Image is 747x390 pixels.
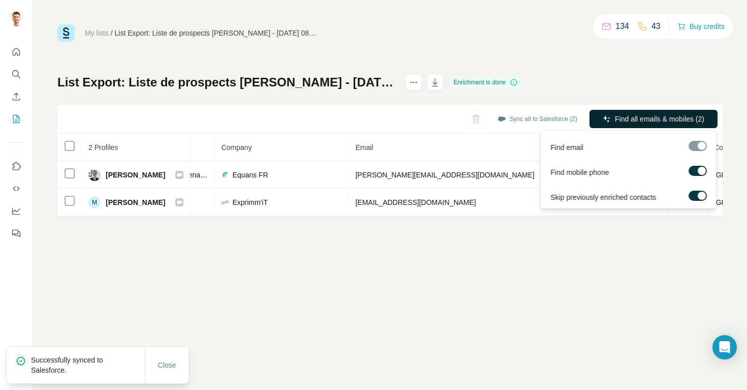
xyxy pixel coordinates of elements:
button: Quick start [8,43,24,61]
div: Enrichment is done [450,76,521,88]
span: Find mobile phone [550,167,609,177]
img: company-logo [221,171,229,179]
span: [PERSON_NAME] [106,170,165,180]
span: Company [221,143,252,152]
div: Open Intercom Messenger [712,335,737,359]
button: Close [151,356,183,374]
h1: List Export: Liste de prospects [PERSON_NAME] - [DATE] 08:49 [57,74,396,91]
span: Equans FR [232,170,268,180]
span: Email [355,143,373,152]
button: Find all emails & mobiles (2) [589,110,718,128]
button: actions [406,74,422,91]
img: Avatar [8,10,24,26]
span: Find email [550,142,583,153]
p: 43 [651,20,661,33]
img: Avatar [88,169,101,181]
button: Dashboard [8,202,24,220]
button: Use Surfe API [8,179,24,198]
span: 2 Profiles [88,143,118,152]
div: M [88,196,101,208]
button: Sync all to Salesforce (2) [490,111,584,127]
button: My lists [8,110,24,128]
button: Enrich CSV [8,87,24,106]
p: 134 [615,20,629,33]
button: Use Surfe on LinkedIn [8,157,24,175]
span: [PERSON_NAME] [106,197,165,207]
button: Search [8,65,24,83]
span: [PERSON_NAME][EMAIL_ADDRESS][DOMAIN_NAME] [355,171,534,179]
span: [EMAIL_ADDRESS][DOMAIN_NAME] [355,198,476,206]
span: Exprimm'iT [232,197,268,207]
img: Surfe Logo [57,24,75,42]
span: Find all emails & mobiles (2) [615,114,704,124]
a: My lists [85,29,109,37]
li: / [111,28,113,38]
p: Successfully synced to Salesforce. [31,355,145,375]
span: Skip previously enriched contacts [550,192,656,202]
img: company-logo [221,198,229,206]
span: Close [158,360,176,370]
div: List Export: Liste de prospects [PERSON_NAME] - [DATE] 08:49 [115,28,318,38]
button: Buy credits [677,19,725,34]
button: Feedback [8,224,24,243]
